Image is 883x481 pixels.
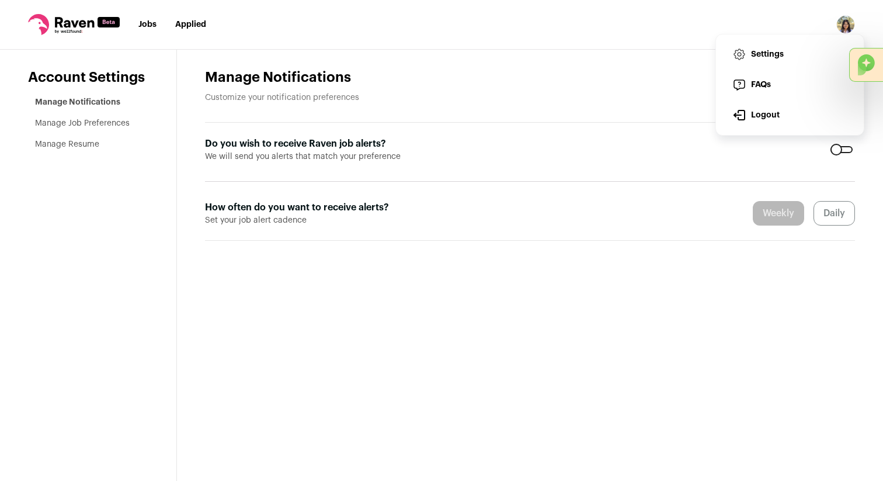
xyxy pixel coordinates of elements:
a: Jobs [138,20,157,29]
header: Account Settings [28,68,148,87]
button: Open dropdown [836,15,855,34]
button: Logout [725,101,854,129]
label: Do you wish to receive Raven job alerts? [205,137,414,151]
a: Manage Resume [35,140,99,148]
span: We will send you alerts that match your preference [205,151,414,162]
a: Settings [725,40,854,68]
a: FAQs [725,71,854,99]
span: Set your job alert cadence [205,214,414,226]
a: Manage Notifications [35,98,120,106]
h1: Manage Notifications [205,68,855,87]
img: 18657653-medium_jpg [836,15,855,34]
label: How often do you want to receive alerts? [205,200,414,214]
a: Manage Job Preferences [35,119,130,127]
a: Applied [175,20,206,29]
p: Customize your notification preferences [205,92,855,103]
